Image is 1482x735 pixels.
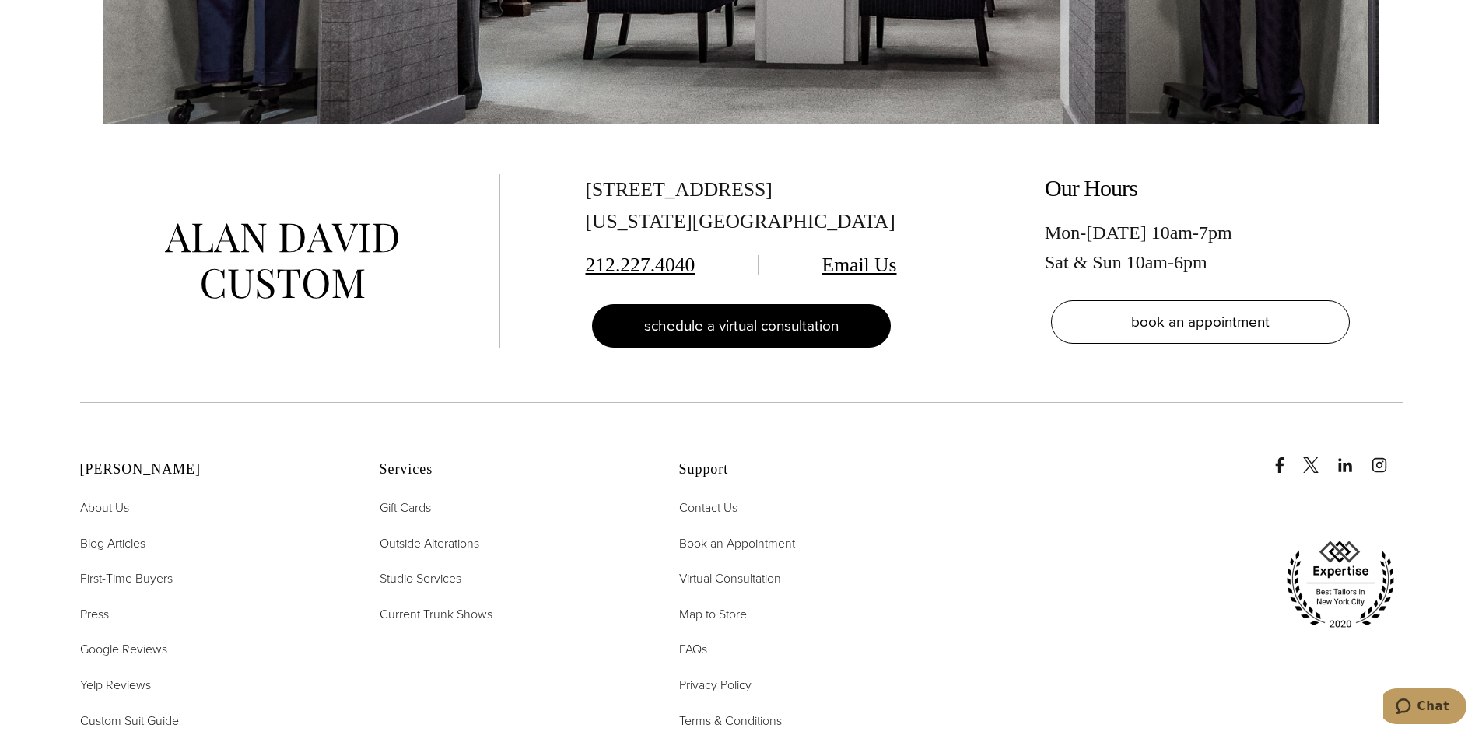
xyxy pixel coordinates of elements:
a: FAQs [679,639,707,660]
span: Google Reviews [80,640,167,658]
a: Studio Services [380,569,461,589]
a: Custom Suit Guide [80,711,179,731]
span: Current Trunk Shows [380,605,492,623]
a: Email Us [822,254,897,276]
a: instagram [1372,442,1403,473]
span: Studio Services [380,569,461,587]
a: book an appointment [1051,300,1350,344]
a: Contact Us [679,498,737,518]
a: x/twitter [1303,442,1334,473]
a: Terms & Conditions [679,711,782,731]
span: Terms & Conditions [679,712,782,730]
a: Privacy Policy [679,675,752,695]
span: schedule a virtual consultation [644,314,839,337]
span: Outside Alterations [380,534,479,552]
a: Virtual Consultation [679,569,781,589]
h2: [PERSON_NAME] [80,461,341,478]
h2: Support [679,461,940,478]
a: Outside Alterations [380,534,479,554]
a: Blog Articles [80,534,145,554]
h2: Services [380,461,640,478]
a: linkedin [1337,442,1368,473]
a: 212.227.4040 [586,254,695,276]
span: Yelp Reviews [80,676,151,694]
span: FAQs [679,640,707,658]
a: Yelp Reviews [80,675,151,695]
span: Gift Cards [380,499,431,516]
span: Press [80,605,109,623]
a: Press [80,604,109,625]
a: schedule a virtual consultation [592,304,891,348]
div: [STREET_ADDRESS] [US_STATE][GEOGRAPHIC_DATA] [586,174,897,238]
a: About Us [80,498,129,518]
a: Gift Cards [380,498,431,518]
iframe: Opens a widget where you can chat to one of our agents [1383,688,1466,727]
a: Facebook [1272,442,1300,473]
span: Contact Us [679,499,737,516]
span: book an appointment [1131,310,1270,333]
span: Book an Appointment [679,534,795,552]
span: Privacy Policy [679,676,752,694]
a: Current Trunk Shows [380,604,492,625]
img: alan david custom [165,223,398,299]
div: Mon-[DATE] 10am-7pm Sat & Sun 10am-6pm [1045,218,1356,278]
nav: Services Footer Nav [380,498,640,624]
span: First-Time Buyers [80,569,173,587]
img: expertise, best tailors in new york city 2020 [1278,535,1403,635]
nav: Alan David Footer Nav [80,498,341,730]
h2: Our Hours [1045,174,1356,202]
a: Map to Store [679,604,747,625]
span: Map to Store [679,605,747,623]
span: About Us [80,499,129,516]
span: Custom Suit Guide [80,712,179,730]
span: Blog Articles [80,534,145,552]
a: Book an Appointment [679,534,795,554]
span: Virtual Consultation [679,569,781,587]
a: First-Time Buyers [80,569,173,589]
a: Google Reviews [80,639,167,660]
